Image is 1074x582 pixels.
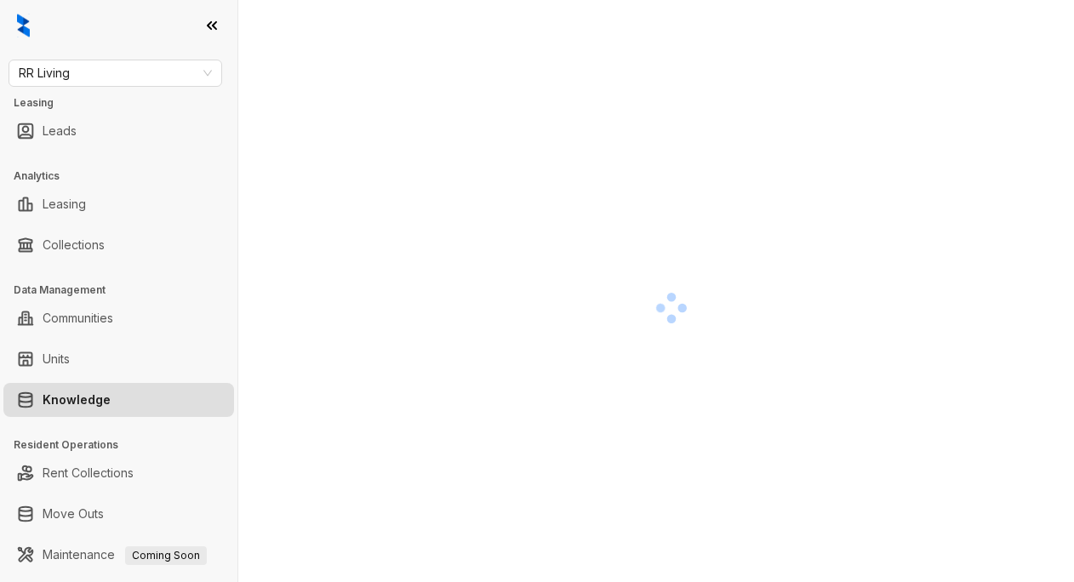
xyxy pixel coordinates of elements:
[43,383,111,417] a: Knowledge
[43,114,77,148] a: Leads
[14,95,237,111] h3: Leasing
[43,342,70,376] a: Units
[14,437,237,453] h3: Resident Operations
[43,456,134,490] a: Rent Collections
[19,60,212,86] span: RR Living
[3,538,234,572] li: Maintenance
[14,168,237,184] h3: Analytics
[3,187,234,221] li: Leasing
[3,456,234,490] li: Rent Collections
[43,228,105,262] a: Collections
[3,497,234,531] li: Move Outs
[43,301,113,335] a: Communities
[3,383,234,417] li: Knowledge
[43,497,104,531] a: Move Outs
[3,301,234,335] li: Communities
[3,342,234,376] li: Units
[3,114,234,148] li: Leads
[17,14,30,37] img: logo
[125,546,207,565] span: Coming Soon
[43,187,86,221] a: Leasing
[3,228,234,262] li: Collections
[14,282,237,298] h3: Data Management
